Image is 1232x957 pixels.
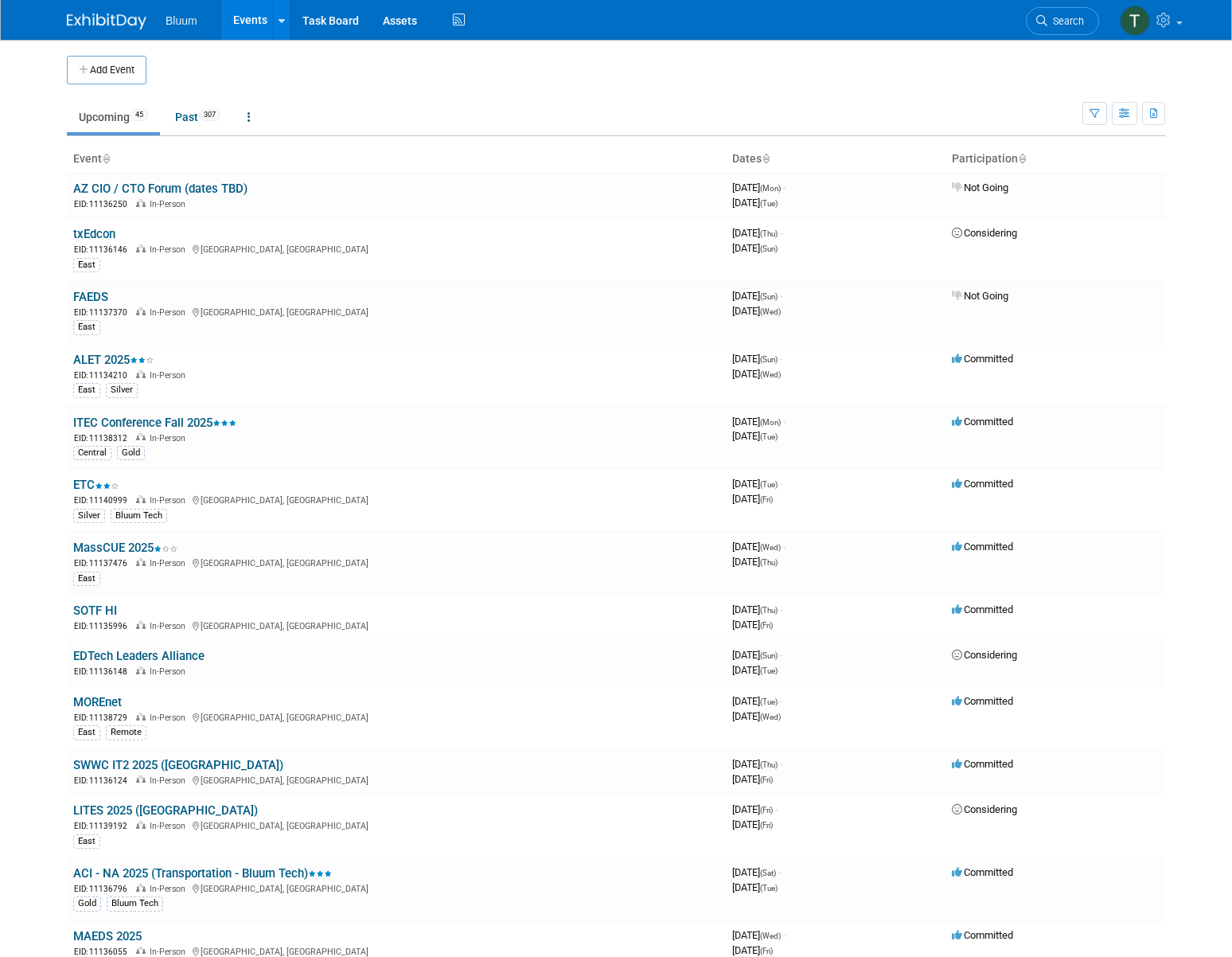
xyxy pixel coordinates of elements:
[150,884,190,894] span: In-Person
[760,229,778,238] span: (Thu)
[73,572,100,586] div: East
[760,418,781,427] span: (Mon)
[73,818,719,832] div: [GEOGRAPHIC_DATA], [GEOGRAPHIC_DATA]
[74,308,134,317] span: EID: 11137370
[199,109,220,121] span: 307
[760,244,778,253] span: (Sun)
[136,199,146,207] img: In-Person Event
[760,666,778,675] span: (Tue)
[760,480,778,489] span: (Tue)
[732,182,786,193] span: [DATE]
[111,509,167,523] div: Bluum Tech
[952,866,1013,878] span: Committed
[73,619,719,632] div: [GEOGRAPHIC_DATA], [GEOGRAPHIC_DATA]
[73,603,117,618] a: SOTF HI
[732,197,778,209] span: [DATE]
[150,495,190,506] span: In-Person
[73,881,719,895] div: [GEOGRAPHIC_DATA], [GEOGRAPHIC_DATA]
[136,947,146,955] img: In-Person Event
[73,866,332,881] a: ACI - NA 2025 (Transportation - Bluum Tech)
[136,821,146,829] img: In-Person Event
[732,242,778,254] span: [DATE]
[73,227,115,241] a: txEdcon
[945,146,1165,173] th: Participation
[131,109,148,121] span: 45
[952,649,1017,661] span: Considering
[780,603,782,615] span: -
[952,478,1013,490] span: Committed
[732,773,773,785] span: [DATE]
[760,543,781,552] span: (Wed)
[780,478,782,490] span: -
[780,227,782,239] span: -
[780,695,782,707] span: -
[732,603,782,615] span: [DATE]
[780,353,782,365] span: -
[136,495,146,503] img: In-Person Event
[73,556,719,569] div: [GEOGRAPHIC_DATA], [GEOGRAPHIC_DATA]
[726,146,945,173] th: Dates
[74,885,134,893] span: EID: 11136796
[760,184,781,193] span: (Mon)
[732,478,782,490] span: [DATE]
[102,152,110,165] a: Sort by Event Name
[107,896,163,911] div: Bluum Tech
[74,559,134,568] span: EID: 11137476
[74,622,134,631] span: EID: 11135996
[73,773,719,787] div: [GEOGRAPHIC_DATA], [GEOGRAPHIC_DATA]
[760,292,778,301] span: (Sun)
[67,146,726,173] th: Event
[732,353,782,365] span: [DATE]
[760,495,773,504] span: (Fri)
[732,818,773,830] span: [DATE]
[952,416,1013,428] span: Committed
[106,383,138,397] div: Silver
[952,290,1008,302] span: Not Going
[150,370,190,381] span: In-Person
[117,446,145,460] div: Gold
[760,884,778,893] span: (Tue)
[1120,6,1150,36] img: Taylor Bradley
[775,803,778,815] span: -
[73,896,101,911] div: Gold
[73,695,122,709] a: MOREnet
[136,244,146,252] img: In-Person Event
[732,803,778,815] span: [DATE]
[762,152,770,165] a: Sort by Start Date
[780,649,782,661] span: -
[136,621,146,629] img: In-Person Event
[150,947,190,957] span: In-Person
[136,433,146,441] img: In-Person Event
[732,649,782,661] span: [DATE]
[952,182,1008,193] span: Not Going
[73,803,258,818] a: LITES 2025 ([GEOGRAPHIC_DATA])
[760,713,781,721] span: (Wed)
[783,929,786,941] span: -
[150,621,190,631] span: In-Person
[760,432,778,441] span: (Tue)
[760,947,773,955] span: (Fri)
[74,371,134,380] span: EID: 11134210
[136,713,146,721] img: In-Person Event
[136,370,146,378] img: In-Person Event
[136,307,146,315] img: In-Person Event
[73,725,100,740] div: East
[106,725,146,740] div: Remote
[73,242,719,256] div: [GEOGRAPHIC_DATA], [GEOGRAPHIC_DATA]
[732,290,782,302] span: [DATE]
[74,947,134,956] span: EID: 11136055
[732,695,782,707] span: [DATE]
[760,869,776,877] span: (Sat)
[952,541,1013,553] span: Committed
[760,932,781,940] span: (Wed)
[73,929,142,943] a: MAEDS 2025
[732,416,786,428] span: [DATE]
[732,664,778,676] span: [DATE]
[780,290,782,302] span: -
[74,496,134,505] span: EID: 11140999
[732,758,782,770] span: [DATE]
[73,541,177,555] a: MassCUE 2025
[732,929,786,941] span: [DATE]
[74,822,134,830] span: EID: 11139192
[67,56,146,84] button: Add Event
